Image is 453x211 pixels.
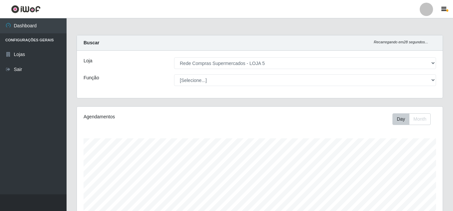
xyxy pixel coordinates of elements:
[84,40,99,45] strong: Buscar
[392,113,436,125] div: Toolbar with button groups
[84,113,225,120] div: Agendamentos
[84,74,99,81] label: Função
[84,57,92,64] label: Loja
[392,113,409,125] button: Day
[374,40,428,44] i: Recarregando em 28 segundos...
[392,113,431,125] div: First group
[409,113,431,125] button: Month
[11,5,41,13] img: CoreUI Logo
